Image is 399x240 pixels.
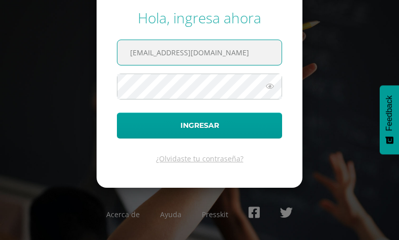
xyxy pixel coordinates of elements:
span: Feedback [385,95,394,131]
input: Correo electrónico o usuario [117,40,282,65]
button: Ingresar [117,113,282,139]
button: Feedback - Mostrar encuesta [380,85,399,154]
a: Presskit [202,210,228,219]
a: Ayuda [160,210,181,219]
a: Acerca de [106,210,140,219]
div: Hola, ingresa ahora [117,8,282,27]
a: ¿Olvidaste tu contraseña? [156,154,243,163]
